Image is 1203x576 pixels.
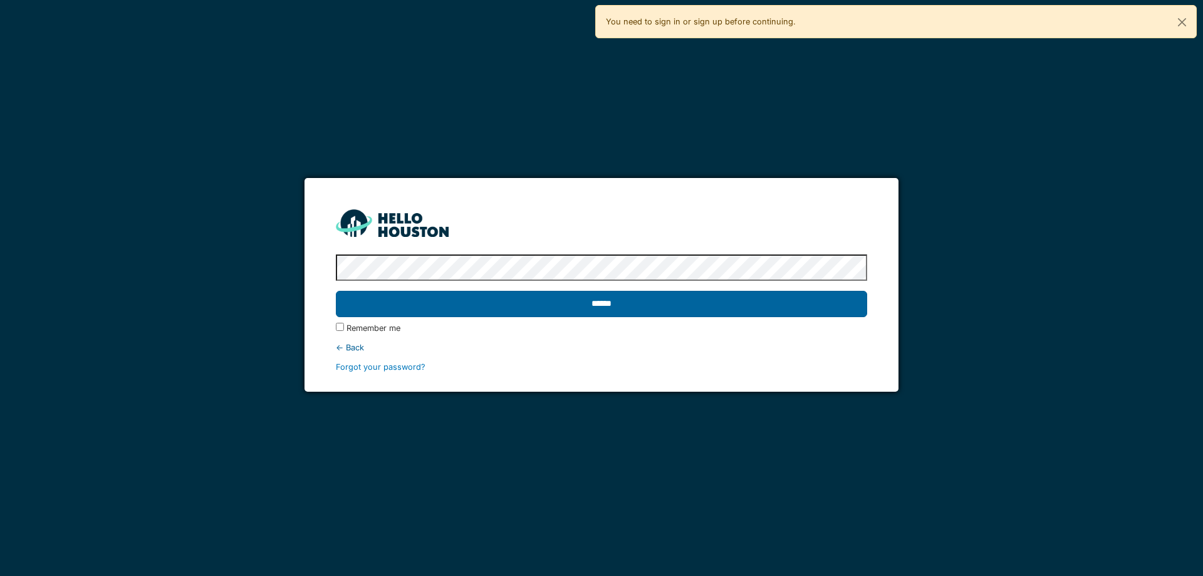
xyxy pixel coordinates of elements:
div: ← Back [336,342,867,353]
button: Close [1168,6,1196,39]
img: HH_line-BYnF2_Hg.png [336,209,449,236]
a: Forgot your password? [336,362,425,372]
div: You need to sign in or sign up before continuing. [595,5,1197,38]
label: Remember me [346,322,400,334]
